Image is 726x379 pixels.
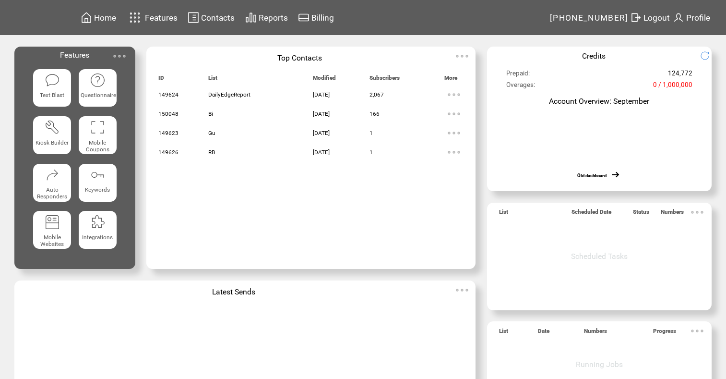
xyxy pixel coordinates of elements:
[311,13,334,23] span: Billing
[37,186,67,200] span: Auto Responders
[452,281,472,300] img: ellypsis.svg
[444,85,464,104] img: ellypsis.svg
[90,120,105,135] img: coupons.svg
[700,51,717,61] img: refresh.png
[208,74,217,86] span: List
[630,12,642,24] img: exit.svg
[33,69,71,109] a: Text Blast
[208,149,215,156] span: RB
[577,173,607,178] a: Old dashboard
[33,211,71,251] a: Mobile Websites
[79,164,117,204] a: Keywords
[79,69,117,109] a: Questionnaire
[244,10,289,25] a: Reports
[90,167,105,183] img: keywords.svg
[45,167,60,183] img: auto-responders.svg
[110,47,129,66] img: ellypsis.svg
[444,104,464,123] img: ellypsis.svg
[298,12,309,24] img: creidtcard.svg
[186,10,236,25] a: Contacts
[653,328,676,339] span: Progress
[40,234,64,247] span: Mobile Websites
[86,139,109,153] span: Mobile Coupons
[369,91,384,98] span: 2,067
[671,10,712,25] a: Profile
[452,47,472,66] img: ellypsis.svg
[158,74,164,86] span: ID
[633,208,649,220] span: Status
[313,74,336,86] span: Modified
[85,186,110,193] span: Keywords
[313,110,330,117] span: [DATE]
[82,234,113,241] span: Integrations
[369,149,373,156] span: 1
[45,120,60,135] img: tool%201.svg
[245,12,257,24] img: chart.svg
[127,10,143,25] img: features.svg
[33,164,71,204] a: Auto Responders
[444,123,464,143] img: ellypsis.svg
[576,360,623,369] span: Running Jobs
[94,13,116,23] span: Home
[90,214,105,230] img: integrations.svg
[686,13,710,23] span: Profile
[538,328,549,339] span: Date
[158,130,179,136] span: 149623
[45,214,60,230] img: mobile-websites.svg
[81,92,116,98] span: Questionnaire
[369,130,373,136] span: 1
[571,252,628,261] span: Scheduled Tasks
[208,91,250,98] span: DailyEdgeReport
[629,10,671,25] a: Logout
[297,10,335,25] a: Billing
[688,203,707,222] img: ellypsis.svg
[33,116,71,156] a: Kiosk Builder
[582,51,606,61] span: Credits
[212,287,255,296] span: Latest Sends
[45,73,60,88] img: text-blast.svg
[499,328,508,339] span: List
[673,12,684,24] img: profile.svg
[653,81,692,93] span: 0 / 1,000,000
[571,208,611,220] span: Scheduled Date
[369,110,380,117] span: 166
[506,70,530,81] span: Prepaid:
[313,91,330,98] span: [DATE]
[661,208,684,220] span: Numbers
[79,116,117,156] a: Mobile Coupons
[201,13,235,23] span: Contacts
[40,92,64,98] span: Text Blast
[499,208,508,220] span: List
[79,211,117,251] a: Integrations
[158,91,179,98] span: 149624
[81,12,92,24] img: home.svg
[369,74,400,86] span: Subscribers
[208,130,215,136] span: Gu
[550,13,629,23] span: [PHONE_NUMBER]
[643,13,670,23] span: Logout
[208,110,213,117] span: Bi
[277,53,322,62] span: Top Contacts
[79,10,118,25] a: Home
[188,12,199,24] img: contacts.svg
[549,97,649,106] span: Account Overview: September
[668,70,692,81] span: 124,772
[259,13,288,23] span: Reports
[36,139,69,146] span: Kiosk Builder
[125,8,179,27] a: Features
[158,110,179,117] span: 150048
[444,143,464,162] img: ellypsis.svg
[158,149,179,156] span: 149626
[145,13,178,23] span: Features
[584,328,607,339] span: Numbers
[506,81,535,93] span: Overages:
[313,149,330,156] span: [DATE]
[444,74,457,86] span: More
[60,50,89,60] span: Features
[313,130,330,136] span: [DATE]
[688,321,707,341] img: ellypsis.svg
[90,73,105,88] img: questionnaire.svg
